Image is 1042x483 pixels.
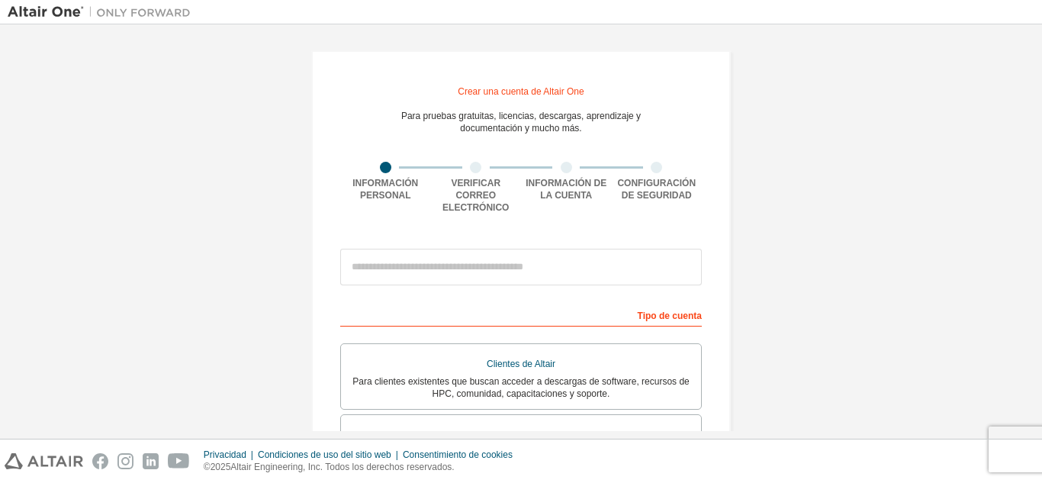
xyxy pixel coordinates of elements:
img: Altair Uno [8,5,198,20]
font: Verificar correo electrónico [442,178,509,213]
font: Configuración de seguridad [617,178,696,201]
img: facebook.svg [92,453,108,469]
font: documentación y mucho más. [460,123,581,134]
img: altair_logo.svg [5,453,83,469]
font: Tipo de cuenta [638,311,702,321]
font: Para pruebas gratuitas, licencias, descargas, aprendizaje y [401,111,641,121]
font: Condiciones de uso del sitio web [258,449,391,460]
img: linkedin.svg [143,453,159,469]
font: Información de la cuenta [526,178,606,201]
font: © [204,462,211,472]
font: Privacidad [204,449,246,460]
font: 2025 [211,462,231,472]
font: Altair Engineering, Inc. Todos los derechos reservados. [230,462,454,472]
font: Consentimiento de cookies [403,449,513,460]
img: instagram.svg [117,453,133,469]
font: Clientes de Altair [487,359,555,369]
font: Estudiantes [497,430,545,440]
img: youtube.svg [168,453,190,469]
font: Información personal [352,178,418,201]
font: Para clientes existentes que buscan acceder a descargas de software, recursos de HPC, comunidad, ... [352,376,690,399]
font: Crear una cuenta de Altair One [458,86,584,97]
